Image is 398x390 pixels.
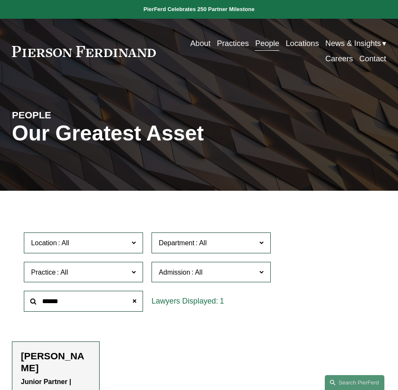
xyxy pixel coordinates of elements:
span: News & Insights [325,37,381,51]
h1: Our Greatest Asset [12,121,261,146]
a: About [190,36,211,51]
span: Location [31,239,57,247]
span: Practice [31,269,56,276]
a: Search this site [325,375,384,390]
a: folder dropdown [325,36,386,51]
a: Locations [286,36,319,51]
a: Practices [217,36,249,51]
a: Contact [359,52,386,67]
a: People [255,36,279,51]
span: Admission [159,269,190,276]
a: Careers [325,52,353,67]
span: 1 [220,297,224,305]
h4: PEOPLE [12,109,106,121]
h2: [PERSON_NAME] [21,350,91,374]
span: Department [159,239,195,247]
